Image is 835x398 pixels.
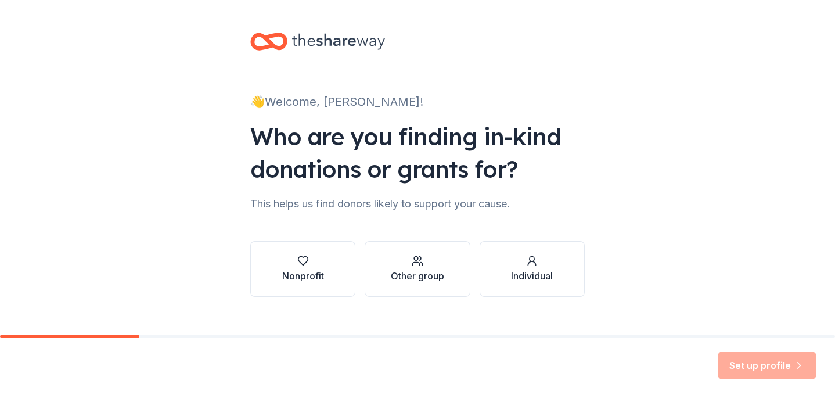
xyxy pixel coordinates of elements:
[391,269,444,283] div: Other group
[365,241,470,297] button: Other group
[250,195,585,213] div: This helps us find donors likely to support your cause.
[480,241,585,297] button: Individual
[282,269,324,283] div: Nonprofit
[250,120,585,185] div: Who are you finding in-kind donations or grants for?
[250,241,355,297] button: Nonprofit
[250,92,585,111] div: 👋 Welcome, [PERSON_NAME]!
[511,269,553,283] div: Individual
